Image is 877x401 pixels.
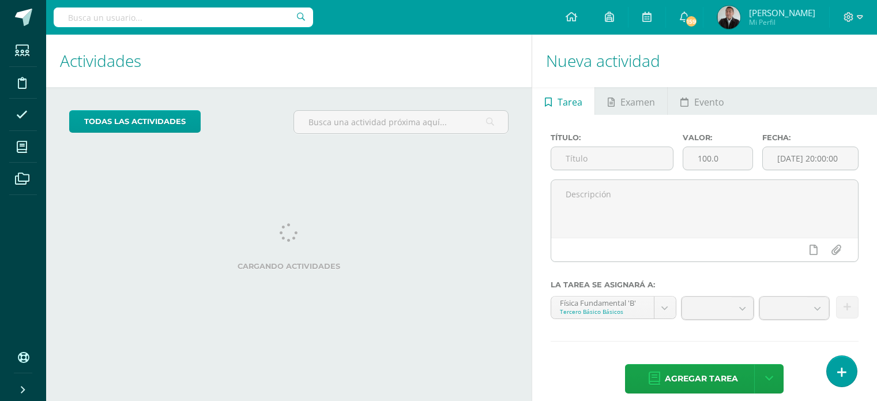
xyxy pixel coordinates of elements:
a: Examen [595,87,667,115]
span: Evento [694,88,724,116]
span: Agregar tarea [665,365,738,393]
a: todas las Actividades [69,110,201,133]
input: Puntos máximos [683,147,752,170]
span: Tarea [558,88,582,116]
img: 8e337047394b3ae7d1ae796442da1b8e.png [717,6,740,29]
span: [PERSON_NAME] [749,7,815,18]
label: La tarea se asignará a: [551,280,859,289]
span: Mi Perfil [749,17,815,27]
input: Fecha de entrega [763,147,858,170]
div: Física Fundamental 'B' [560,297,645,308]
label: Fecha: [762,133,859,142]
span: 159 [684,15,697,28]
h1: Nueva actividad [546,35,863,87]
label: Cargando actividades [69,262,509,271]
input: Busca un usuario... [54,8,313,27]
label: Título: [551,133,673,142]
div: Tercero Básico Básicos [560,308,645,316]
label: Valor: [683,133,753,142]
span: Examen [620,88,655,116]
input: Título [551,147,673,170]
a: Evento [668,87,736,115]
input: Busca una actividad próxima aquí... [294,111,508,133]
a: Física Fundamental 'B'Tercero Básico Básicos [551,297,676,318]
a: Tarea [532,87,594,115]
h1: Actividades [60,35,518,87]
